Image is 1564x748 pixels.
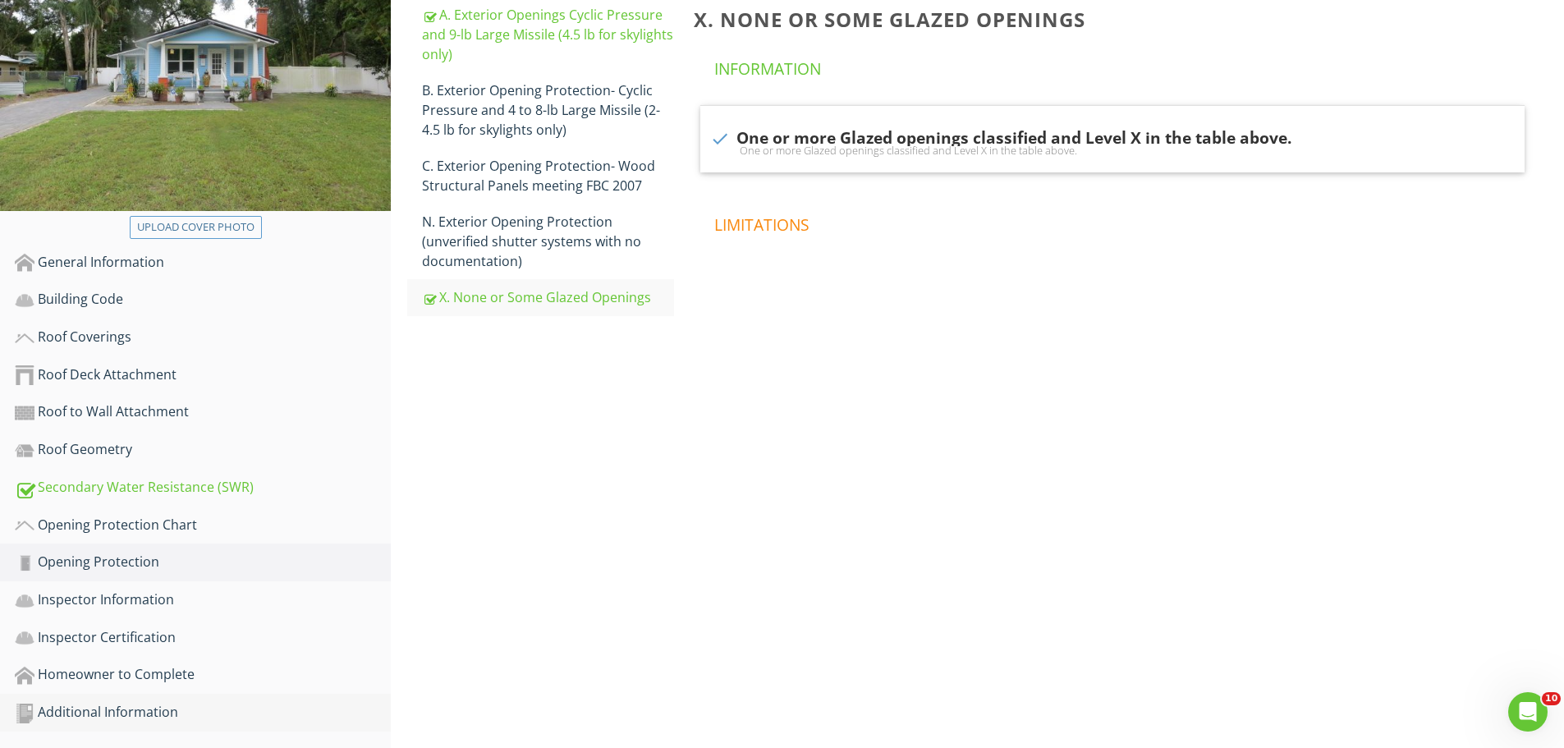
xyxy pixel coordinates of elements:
[1508,692,1548,732] iframe: Intercom live chat
[422,156,674,195] div: C. Exterior Opening Protection- Wood Structural Panels meeting FBC 2007
[422,212,674,271] div: N. Exterior Opening Protection (unverified shutter systems with no documentation)
[15,627,391,649] div: Inspector Certification
[15,252,391,273] div: General Information
[422,80,674,140] div: B. Exterior Opening Protection- Cyclic Pressure and 4 to 8-lb Large Missile (2-4.5 lb for skyligh...
[694,8,1538,30] h3: X. None or Some Glazed Openings
[15,552,391,573] div: Opening Protection
[422,5,674,64] div: A. Exterior Openings Cyclic Pressure and 9-lb Large Missile (4.5 lb for skylights only)
[15,327,391,348] div: Roof Coverings
[15,664,391,686] div: Homeowner to Complete
[15,402,391,423] div: Roof to Wall Attachment
[15,439,391,461] div: Roof Geometry
[710,144,1515,157] div: One or more Glazed openings classified and Level X in the table above.
[15,365,391,386] div: Roof Deck Attachment
[15,289,391,310] div: Building Code
[714,208,1517,236] h4: Limitations
[15,590,391,611] div: Inspector Information
[714,52,1517,80] h4: Information
[15,477,391,498] div: Secondary Water Resistance (SWR)
[15,702,391,723] div: Additional Information
[137,219,255,236] div: Upload cover photo
[15,515,391,536] div: Opening Protection Chart
[1542,692,1561,705] span: 10
[422,287,674,307] div: X. None or Some Glazed Openings
[130,216,262,239] button: Upload cover photo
